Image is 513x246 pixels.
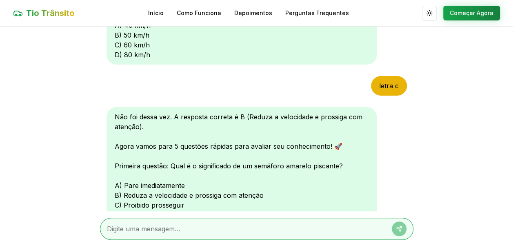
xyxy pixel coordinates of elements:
a: Tio Trânsito [13,7,75,19]
a: Perguntas Frequentes [285,9,349,17]
span: Tio Trânsito [26,7,75,19]
a: Depoimentos [234,9,272,17]
div: Não foi dessa vez. A resposta correta é B (Reduza a velocidade e prossiga com atenção). Agora vam... [107,107,377,225]
button: Começar Agora [443,6,500,20]
a: Início [148,9,164,17]
div: letra c [371,76,407,96]
a: Como Funciona [177,9,221,17]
